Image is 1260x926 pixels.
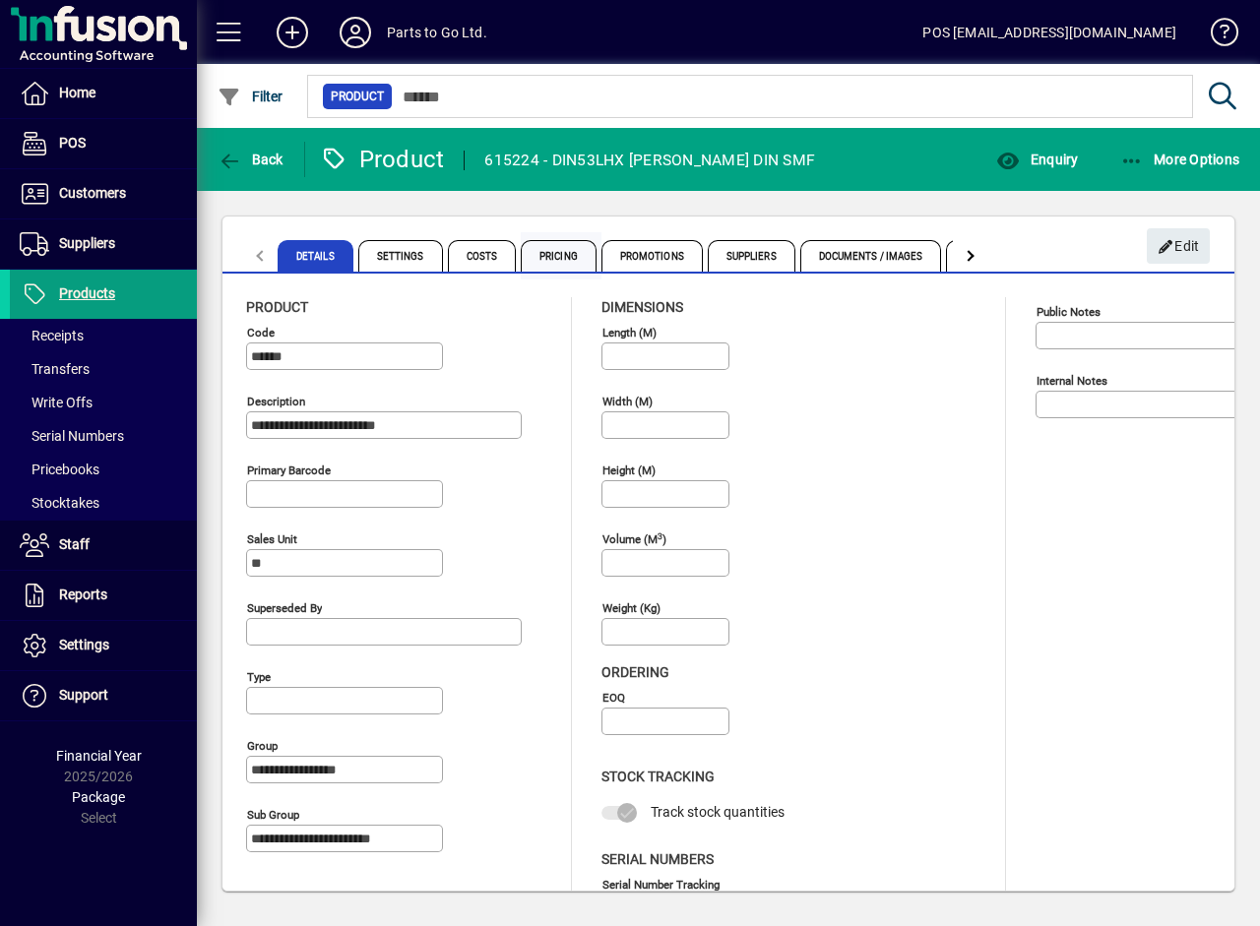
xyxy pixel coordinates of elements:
span: Suppliers [59,235,115,251]
span: Write Offs [20,395,93,410]
mat-label: Serial Number tracking [602,877,720,891]
a: Customers [10,169,197,218]
a: Settings [10,621,197,670]
mat-label: Public Notes [1037,305,1101,319]
button: Add [261,15,324,50]
div: 615224 - DIN53LHX [PERSON_NAME] DIN SMF [484,145,815,176]
span: Receipts [20,328,84,343]
button: Edit [1147,228,1210,264]
a: Staff [10,521,197,570]
a: Write Offs [10,386,197,419]
span: Product [331,87,384,106]
button: Filter [213,79,288,114]
span: Settings [358,240,443,272]
a: POS [10,119,197,168]
span: Costs [448,240,517,272]
mat-label: Superseded by [247,601,322,615]
span: POS [59,135,86,151]
mat-label: Code [247,326,275,340]
a: Suppliers [10,219,197,269]
span: Details [278,240,353,272]
span: Package [72,789,125,805]
app-page-header-button: Back [197,142,305,177]
span: Products [59,285,115,301]
span: Product [246,299,308,315]
span: Stocktakes [20,495,99,511]
mat-label: Weight (Kg) [602,601,661,615]
span: Support [59,687,108,703]
span: Staff [59,536,90,552]
button: Profile [324,15,387,50]
mat-label: Sub group [247,808,299,822]
a: Serial Numbers [10,419,197,453]
span: Serial Numbers [20,428,124,444]
mat-label: EOQ [602,691,625,705]
a: Support [10,671,197,720]
span: Filter [218,89,283,104]
span: Home [59,85,95,100]
div: Parts to Go Ltd. [387,17,487,48]
mat-label: Width (m) [602,395,653,408]
div: Product [320,144,445,175]
span: Track stock quantities [651,804,785,820]
div: POS [EMAIL_ADDRESS][DOMAIN_NAME] [922,17,1176,48]
span: Edit [1158,230,1200,263]
span: Settings [59,637,109,652]
a: Stocktakes [10,486,197,520]
span: Customers [59,185,126,201]
span: Enquiry [996,152,1078,167]
a: Reports [10,571,197,620]
span: Financial Year [56,748,142,764]
a: Receipts [10,319,197,352]
button: Enquiry [991,142,1083,177]
mat-label: Internal Notes [1037,374,1107,388]
span: Promotions [601,240,703,272]
span: Serial Numbers [601,851,714,867]
span: Pricebooks [20,462,99,477]
sup: 3 [658,530,662,540]
mat-label: Volume (m ) [602,532,666,546]
mat-label: Length (m) [602,326,657,340]
mat-label: Group [247,739,278,753]
a: Home [10,69,197,118]
mat-label: Sales unit [247,532,297,546]
span: Back [218,152,283,167]
mat-label: Description [247,395,305,408]
span: Pricing [521,240,597,272]
span: Reports [59,586,107,602]
mat-label: Height (m) [602,463,656,477]
span: Dimensions [601,299,683,315]
a: Knowledge Base [1196,4,1235,68]
span: Transfers [20,361,90,377]
button: More Options [1115,142,1245,177]
span: Stock Tracking [601,769,715,784]
mat-label: Type [247,670,271,684]
span: Ordering [601,664,669,680]
mat-label: Primary barcode [247,463,331,477]
button: Back [213,142,288,177]
a: Pricebooks [10,453,197,486]
span: Suppliers [708,240,795,272]
a: Transfers [10,352,197,386]
span: More Options [1120,152,1240,167]
span: Documents / Images [800,240,942,272]
span: Custom Fields [946,240,1056,272]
